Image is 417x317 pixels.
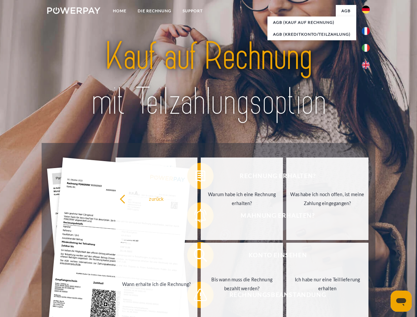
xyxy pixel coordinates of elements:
img: logo-powerpay-white.svg [47,7,100,14]
a: Was habe ich noch offen, ist meine Zahlung eingegangen? [286,158,368,240]
img: title-powerpay_de.svg [63,32,354,126]
img: en [362,61,370,69]
a: DIE RECHNUNG [132,5,177,17]
div: Warum habe ich eine Rechnung erhalten? [205,190,279,208]
img: de [362,6,370,14]
img: it [362,44,370,52]
div: Bis wann muss die Rechnung bezahlt werden? [205,275,279,293]
div: zurück [120,194,194,203]
a: agb [336,5,356,17]
iframe: Schaltfläche zum Öffnen des Messaging-Fensters [391,291,412,312]
img: fr [362,27,370,35]
div: Ich habe nur eine Teillieferung erhalten [290,275,365,293]
a: Home [107,5,132,17]
div: Wann erhalte ich die Rechnung? [120,279,194,288]
a: AGB (Kreditkonto/Teilzahlung) [267,28,356,40]
a: SUPPORT [177,5,208,17]
a: AGB (Kauf auf Rechnung) [267,17,356,28]
div: Was habe ich noch offen, ist meine Zahlung eingegangen? [290,190,365,208]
